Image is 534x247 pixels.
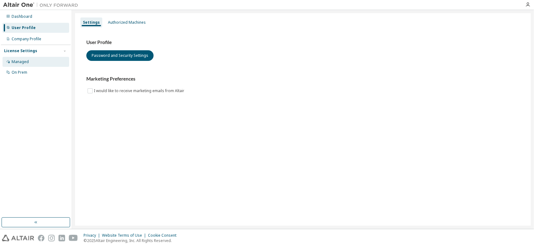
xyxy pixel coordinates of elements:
[83,20,100,25] div: Settings
[38,235,44,241] img: facebook.svg
[148,233,180,238] div: Cookie Consent
[69,235,78,241] img: youtube.svg
[58,235,65,241] img: linkedin.svg
[12,14,32,19] div: Dashboard
[94,87,186,95] label: I would like to receive marketing emails from Altair
[48,235,55,241] img: instagram.svg
[86,39,520,46] h3: User Profile
[86,50,154,61] button: Password and Security Settings
[3,2,81,8] img: Altair One
[86,76,520,82] h3: Marketing Preferences
[102,233,148,238] div: Website Terms of Use
[12,37,41,42] div: Company Profile
[12,70,27,75] div: On Prem
[12,59,29,64] div: Managed
[108,20,146,25] div: Authorized Machines
[4,48,37,53] div: License Settings
[2,235,34,241] img: altair_logo.svg
[12,25,36,30] div: User Profile
[84,238,180,243] p: © 2025 Altair Engineering, Inc. All Rights Reserved.
[84,233,102,238] div: Privacy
